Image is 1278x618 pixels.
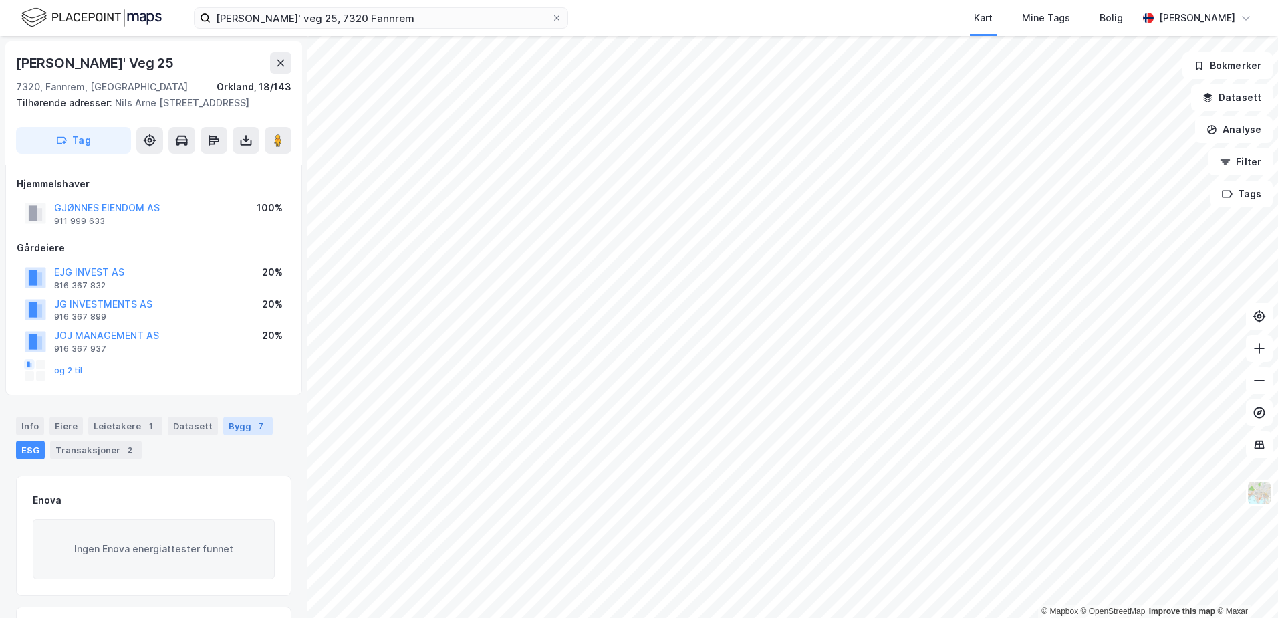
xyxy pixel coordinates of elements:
button: Analyse [1195,116,1273,143]
div: 2 [123,443,136,457]
div: 1 [144,419,157,433]
button: Bokmerker [1182,52,1273,79]
div: Hjemmelshaver [17,176,291,192]
span: Tilhørende adresser: [16,97,115,108]
button: Datasett [1191,84,1273,111]
div: ESG [16,441,45,459]
div: 20% [262,328,283,344]
div: Orkland, 18/143 [217,79,291,95]
div: Bolig [1100,10,1123,26]
div: Ingen Enova energiattester funnet [33,519,275,579]
div: 916 367 937 [54,344,106,354]
div: Kontrollprogram for chat [1211,554,1278,618]
div: [PERSON_NAME]' Veg 25 [16,52,176,74]
iframe: Chat Widget [1211,554,1278,618]
div: Nils Arne [STREET_ADDRESS] [16,95,281,111]
div: Gårdeiere [17,240,291,256]
div: Transaksjoner [50,441,142,459]
button: Tag [16,127,131,154]
div: Enova [33,492,61,508]
div: [PERSON_NAME] [1159,10,1235,26]
a: Improve this map [1149,607,1215,616]
div: 7 [254,419,267,433]
a: OpenStreetMap [1081,607,1146,616]
div: Datasett [168,417,218,435]
div: Info [16,417,44,435]
div: 100% [257,200,283,216]
div: 911 999 633 [54,216,105,227]
div: 7320, Fannrem, [GEOGRAPHIC_DATA] [16,79,188,95]
div: Eiere [49,417,83,435]
button: Filter [1208,148,1273,175]
div: 20% [262,296,283,312]
input: Søk på adresse, matrikkel, gårdeiere, leietakere eller personer [211,8,551,28]
img: Z [1247,480,1272,506]
div: 916 367 899 [54,312,106,322]
img: logo.f888ab2527a4732fd821a326f86c7f29.svg [21,6,162,29]
div: Leietakere [88,417,162,435]
a: Mapbox [1041,607,1078,616]
div: 20% [262,264,283,280]
div: Bygg [223,417,273,435]
button: Tags [1210,181,1273,207]
div: Mine Tags [1022,10,1070,26]
div: Kart [974,10,993,26]
div: 816 367 832 [54,280,106,291]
